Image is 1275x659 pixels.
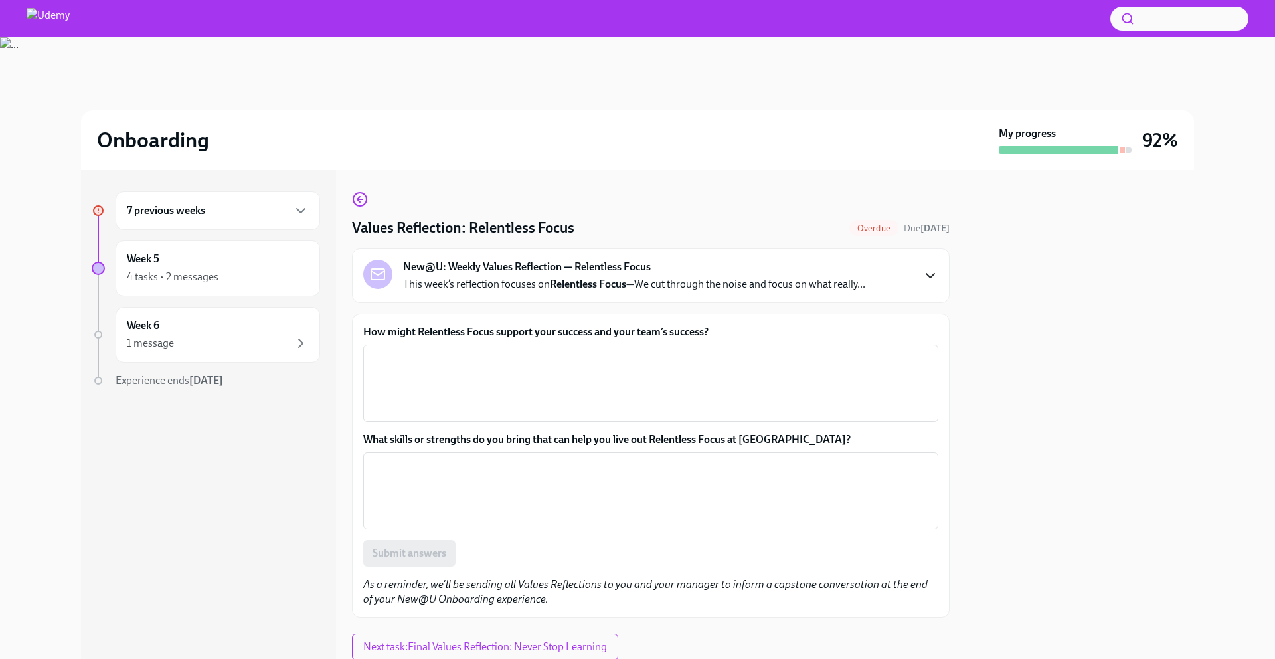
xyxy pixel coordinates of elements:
[92,307,320,363] a: Week 61 message
[550,278,626,290] strong: Relentless Focus
[116,374,223,387] span: Experience ends
[127,252,159,266] h6: Week 5
[849,223,898,233] span: Overdue
[403,260,651,274] strong: New@U: Weekly Values Reflection — Relentless Focus
[92,240,320,296] a: Week 54 tasks • 2 messages
[363,578,928,605] em: As a reminder, we'll be sending all Values Reflections to you and your manager to inform a capsto...
[363,432,938,447] label: What skills or strengths do you bring that can help you live out Relentless Focus at [GEOGRAPHIC_...
[904,222,950,235] span: September 8th, 2025 08:00
[189,374,223,387] strong: [DATE]
[127,270,218,284] div: 4 tasks • 2 messages
[403,277,865,292] p: This week’s reflection focuses on —We cut through the noise and focus on what really...
[127,203,205,218] h6: 7 previous weeks
[97,127,209,153] h2: Onboarding
[116,191,320,230] div: 7 previous weeks
[999,126,1056,141] strong: My progress
[127,318,159,333] h6: Week 6
[363,640,607,654] span: Next task : Final Values Reflection: Never Stop Learning
[352,218,574,238] h4: Values Reflection: Relentless Focus
[920,223,950,234] strong: [DATE]
[127,336,174,351] div: 1 message
[27,8,70,29] img: Udemy
[904,223,950,234] span: Due
[363,325,938,339] label: How might Relentless Focus support your success and your team’s success?
[1142,128,1178,152] h3: 92%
